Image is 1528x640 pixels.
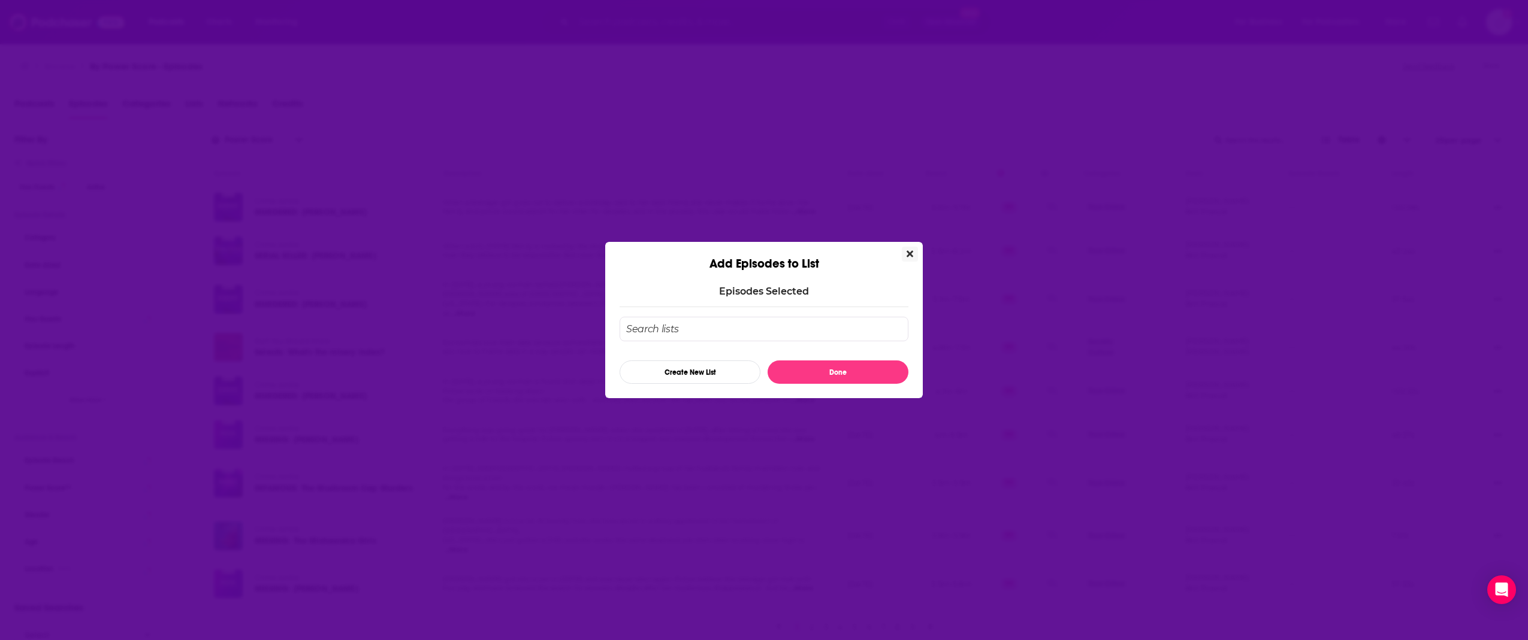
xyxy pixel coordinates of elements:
div: Add Episode To List [620,317,908,384]
div: Add Episodes to List [605,242,923,271]
div: Open Intercom Messenger [1487,575,1516,604]
button: Create New List [620,360,760,384]
button: Done [768,360,908,384]
input: Search lists [620,317,908,341]
button: Close [902,247,918,262]
p: Episode s Selected [719,286,809,297]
